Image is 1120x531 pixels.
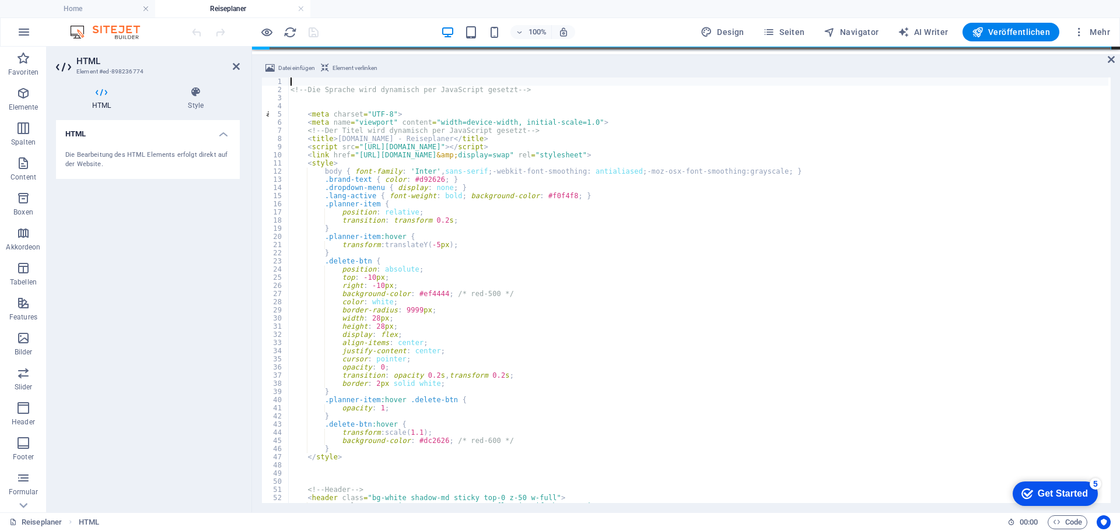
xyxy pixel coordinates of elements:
[15,382,33,392] p: Slider
[262,159,289,167] div: 11
[9,312,37,322] p: Features
[262,322,289,330] div: 31
[262,200,289,208] div: 16
[11,138,36,147] p: Spalten
[262,282,289,290] div: 26
[1097,515,1111,529] button: Usercentrics
[278,61,315,75] span: Datei einfügen
[1053,515,1082,529] span: Code
[262,94,289,102] div: 3
[262,175,289,184] div: 13
[262,355,289,363] div: 35
[12,417,35,427] p: Header
[262,192,289,200] div: 15
[262,249,289,257] div: 22
[34,13,85,23] div: Get Started
[696,23,749,41] button: Design
[528,25,547,39] h6: 100%
[10,277,37,287] p: Tabellen
[76,56,240,66] h2: HTML
[262,347,289,355] div: 34
[262,388,289,396] div: 39
[152,86,240,111] h4: Style
[898,26,949,38] span: AI Writer
[332,61,377,75] span: Element verlinken
[9,6,94,30] div: Get Started 5 items remaining, 0% complete
[510,25,552,39] button: 100%
[262,151,289,159] div: 10
[701,26,744,38] span: Design
[972,26,1050,38] span: Veröffentlichen
[262,233,289,241] div: 20
[86,2,98,14] div: 5
[79,515,99,529] span: Klick zum Auswählen. Doppelklick zum Bearbeiten
[262,379,289,388] div: 38
[262,102,289,110] div: 4
[56,86,152,111] h4: HTML
[963,23,1059,41] button: Veröffentlichen
[262,110,289,118] div: 5
[262,216,289,224] div: 18
[262,404,289,412] div: 41
[8,68,38,77] p: Favoriten
[262,396,289,404] div: 40
[1048,515,1087,529] button: Code
[696,23,749,41] div: Design (Strg+Alt+Y)
[9,487,38,497] p: Formular
[9,515,62,529] a: Klick, um Auswahl aufzuheben. Doppelklick öffnet Seitenverwaltung
[262,265,289,273] div: 24
[262,118,289,126] div: 6
[262,420,289,428] div: 43
[1028,518,1030,526] span: :
[262,339,289,347] div: 33
[262,78,289,86] div: 1
[262,477,289,486] div: 50
[76,66,216,77] h3: Element #ed-898236774
[763,26,805,38] span: Seiten
[262,330,289,339] div: 32
[262,306,289,314] div: 29
[13,452,34,462] p: Footer
[262,469,289,477] div: 49
[1020,515,1038,529] span: 00 00
[1007,515,1038,529] h6: Session-Zeit
[56,120,240,141] h4: HTML
[262,363,289,371] div: 36
[262,445,289,453] div: 46
[262,126,289,135] div: 7
[15,347,33,357] p: Bilder
[262,290,289,298] div: 27
[262,486,289,494] div: 51
[262,184,289,192] div: 14
[65,150,230,170] div: Die Bearbeitung des HTML Elements erfolgt direkt auf der Website.
[319,61,379,75] button: Element verlinken
[262,371,289,379] div: 37
[262,502,289,510] div: 53
[262,461,289,469] div: 48
[262,86,289,94] div: 2
[67,25,155,39] img: Editor Logo
[262,314,289,322] div: 30
[262,208,289,216] div: 17
[758,23,810,41] button: Seiten
[264,61,317,75] button: Datei einfügen
[79,515,99,529] nav: breadcrumb
[824,26,879,38] span: Navigator
[262,298,289,306] div: 28
[283,25,297,39] button: reload
[262,453,289,461] div: 47
[1069,23,1115,41] button: Mehr
[262,224,289,233] div: 19
[893,23,953,41] button: AI Writer
[260,25,274,39] button: Klicke hier, um den Vorschau-Modus zu verlassen
[262,437,289,445] div: 45
[262,412,289,420] div: 42
[558,27,569,37] i: Bei Größenänderung Zoomstufe automatisch an das gewählte Gerät anpassen.
[1073,26,1110,38] span: Mehr
[262,143,289,151] div: 9
[262,273,289,282] div: 25
[13,208,33,217] p: Boxen
[262,135,289,143] div: 8
[819,23,884,41] button: Navigator
[262,494,289,502] div: 52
